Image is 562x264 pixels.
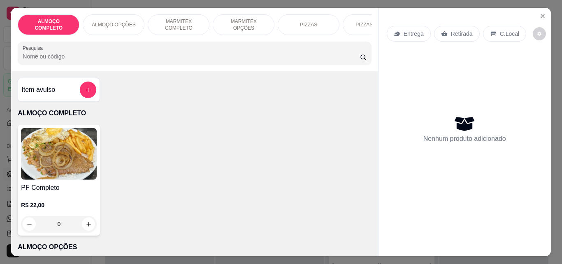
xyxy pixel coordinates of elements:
[220,18,267,31] p: MARMITEX OPÇÕES
[80,82,96,98] button: add-separate-item
[451,30,473,38] p: Retirada
[18,108,371,118] p: ALMOÇO COMPLETO
[500,30,519,38] p: C.Local
[533,27,546,40] button: decrease-product-quantity
[536,9,549,23] button: Close
[423,134,506,144] p: Nenhum produto adicionado
[21,85,55,95] h4: Item avulso
[25,18,72,31] p: ALMOÇO COMPLETO
[300,21,317,28] p: PIZZAS
[155,18,202,31] p: MARMITEX COMPLETO
[355,21,392,28] p: PIZZAS DOCES
[21,128,97,180] img: product-image
[18,242,371,252] p: ALMOÇO OPÇÕES
[23,44,46,51] label: Pesquisa
[23,52,360,61] input: Pesquisa
[21,201,97,209] p: R$ 22,00
[404,30,424,38] p: Entrega
[92,21,136,28] p: ALMOÇO OPÇÕES
[21,183,97,193] h4: PF Completo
